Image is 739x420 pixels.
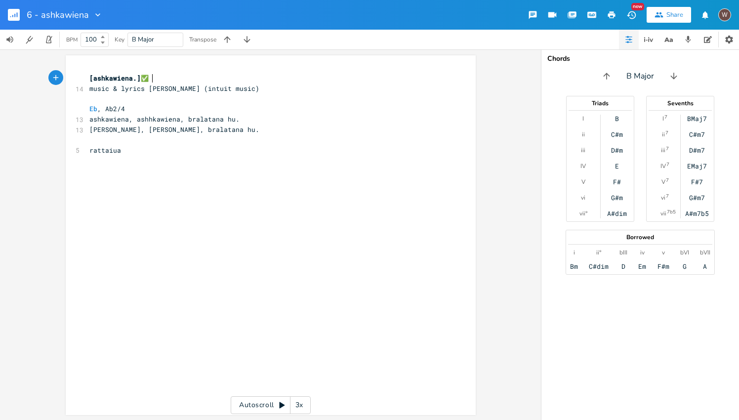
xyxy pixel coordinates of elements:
[89,146,121,155] span: rattaiua
[687,115,707,123] div: BMaj7
[567,100,634,106] div: Triads
[703,262,707,270] div: A
[89,84,259,93] span: music & lyrics [PERSON_NAME] (intuit music)
[700,249,710,256] div: bVII
[89,104,97,113] span: Eb
[89,104,125,113] span: , Ab2/4
[631,3,644,10] div: New
[115,37,124,42] div: Key
[640,249,645,256] div: iv
[231,396,311,414] div: Autoscroll
[27,10,89,19] span: 6 - ashkawiena
[580,162,586,170] div: IV
[718,8,731,21] div: willem
[613,178,621,186] div: F#
[666,176,669,184] sup: 7
[666,192,669,200] sup: 7
[661,194,665,202] div: vi
[666,161,669,168] sup: 7
[89,74,141,83] span: [ashkawiena.]
[290,396,308,414] div: 3x
[680,249,689,256] div: bVI
[621,262,625,270] div: D
[611,130,623,138] div: C#m
[66,37,78,42] div: BPM
[582,130,585,138] div: ii
[607,210,627,217] div: A#dim
[685,210,709,217] div: A#m7b5
[661,178,665,186] div: V
[666,145,669,153] sup: 7
[547,55,733,62] div: Chords
[660,162,666,170] div: IV
[589,262,609,270] div: C#dim
[619,249,627,256] div: bIII
[662,130,665,138] div: ii
[689,146,705,154] div: D#m7
[691,178,703,186] div: F#7
[662,249,665,256] div: v
[615,162,619,170] div: E
[132,35,154,44] span: B Major
[683,262,687,270] div: G
[664,113,667,121] sup: 7
[570,262,578,270] div: Bm
[647,100,714,106] div: Sevenths
[689,130,705,138] div: C#m7
[581,178,585,186] div: V
[574,249,575,256] div: i
[687,162,707,170] div: EMaj7
[621,6,641,24] button: New
[582,115,584,123] div: I
[596,249,601,256] div: ii°
[566,234,714,240] div: Borrowed
[189,37,216,42] div: Transpose
[638,262,646,270] div: Em
[89,125,259,134] span: [PERSON_NAME], [PERSON_NAME], bralatana hu.
[657,262,669,270] div: F#m
[667,208,676,216] sup: 7b5
[647,7,691,23] button: Share
[689,194,705,202] div: G#m7
[611,194,623,202] div: G#m
[662,115,664,123] div: I
[665,129,668,137] sup: 7
[89,74,149,83] span: ✅
[666,10,683,19] div: Share
[661,146,665,154] div: iii
[611,146,623,154] div: D#m
[718,3,731,26] button: W
[89,115,240,124] span: ashkawiena, ashhkawiena, bralatana hu.
[626,71,654,82] span: B Major
[660,210,666,217] div: vii
[581,194,585,202] div: vi
[615,115,619,123] div: B
[579,210,587,217] div: vii°
[581,146,585,154] div: iii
